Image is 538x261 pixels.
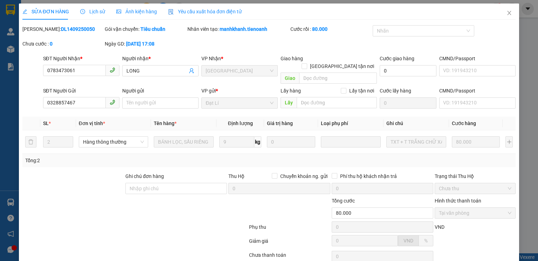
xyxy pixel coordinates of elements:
span: VND [403,238,413,243]
span: Chưa thu [439,183,511,194]
b: Tiêu chuẩn [140,26,165,32]
span: picture [116,9,121,14]
span: Tại văn phòng [439,208,511,218]
div: Giảm giá [248,237,331,249]
div: Cước rồi : [290,25,371,33]
span: VP Nhận [201,56,221,61]
div: Nhân viên tạo: [187,25,289,33]
input: Cước giao hàng [380,65,436,76]
div: Trạng thái Thu Hộ [435,172,516,180]
button: delete [25,136,36,147]
span: SL [43,121,49,126]
label: Cước giao hàng [380,56,414,61]
div: Gói vận chuyển: [105,25,186,33]
span: Hàng thông thường [83,137,144,147]
span: Giá trị hàng [267,121,293,126]
div: Ngày GD: [105,40,186,48]
span: Tổng cước [332,198,355,204]
div: CMND/Passport [439,87,516,95]
label: Ghi chú đơn hàng [125,173,164,179]
button: Close [499,4,519,23]
span: Định lượng [228,121,253,126]
span: edit [22,9,27,14]
input: Ghi chú đơn hàng [125,183,227,194]
span: Lấy [281,97,297,108]
span: Đạt Lí [206,98,274,108]
span: phone [110,99,115,105]
div: SĐT Người Nhận [43,55,119,62]
span: user-add [189,68,194,74]
span: Phí thu hộ khách nhận trả [337,172,400,180]
th: Loại phụ phí [318,117,384,130]
span: Giao [281,73,299,84]
span: VND [435,224,444,230]
input: 0 [267,136,315,147]
b: DL1409250050 [61,26,95,32]
span: Tên hàng [154,121,177,126]
label: Cước lấy hàng [380,88,411,94]
div: [PERSON_NAME]: [22,25,103,33]
span: Chuyển khoản ng. gửi [277,172,330,180]
span: Thu Hộ [228,173,244,179]
div: Người nhận [122,55,199,62]
div: Phụ thu [248,223,331,235]
input: 0 [452,136,500,147]
button: plus [505,136,513,147]
img: icon [168,9,174,15]
span: Yêu cầu xuất hóa đơn điện tử [168,9,242,14]
input: Dọc đường [299,73,377,84]
span: Lịch sử [80,9,105,14]
b: 80.000 [312,26,327,32]
div: CMND/Passport [439,55,516,62]
span: [GEOGRAPHIC_DATA] tận nơi [307,62,377,70]
input: Ghi Chú [386,136,446,147]
span: close [506,10,512,16]
span: Lấy hàng [281,88,301,94]
span: % [424,238,428,243]
b: 0 [50,41,53,47]
span: Cước hàng [452,121,476,126]
th: Ghi chú [384,117,449,130]
div: VP gửi [201,87,278,95]
div: SĐT Người Gửi [43,87,119,95]
span: phone [110,67,115,73]
div: Chưa cước : [22,40,103,48]
div: Tổng: 2 [25,157,208,164]
span: Ảnh kiện hàng [116,9,157,14]
span: Lấy tận nơi [346,87,377,95]
span: Giao hàng [281,56,303,61]
div: Người gửi [122,87,199,95]
input: Cước lấy hàng [380,97,436,109]
span: SỬA ĐƠN HÀNG [22,9,69,14]
input: VD: Bàn, Ghế [154,136,214,147]
span: Thủ Đức [206,66,274,76]
input: Dọc đường [297,97,377,108]
label: Hình thức thanh toán [435,198,481,204]
b: manhkhanh.tienoanh [220,26,267,32]
b: [DATE] 17:08 [126,41,154,47]
span: Đơn vị tính [79,121,105,126]
span: kg [254,136,261,147]
span: clock-circle [80,9,85,14]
